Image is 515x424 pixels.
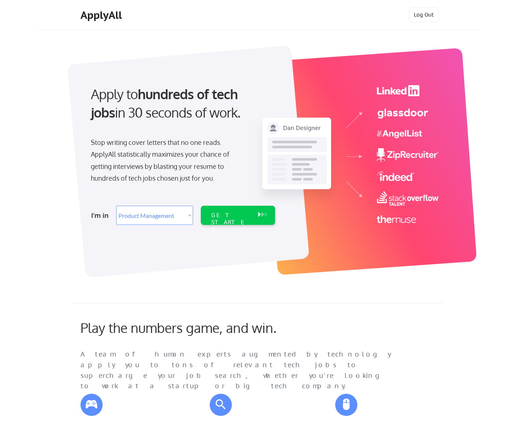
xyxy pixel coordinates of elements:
div: I'm in [91,209,112,221]
div: Stop writing cover letters that no one reads. ApplyAll statistically maximizes your chance of get... [91,136,243,184]
div: Apply to in 30 seconds of work. [91,85,272,122]
button: Log Out [409,7,439,22]
strong: hundreds of tech jobs [91,86,241,121]
div: A team of human experts augmented by technology apply you to tons of relevant tech jobs to superc... [80,349,405,392]
div: Play the numbers game, and win. [80,320,309,336]
div: GET STARTED [211,212,251,233]
div: ApplyAll [80,9,124,21]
